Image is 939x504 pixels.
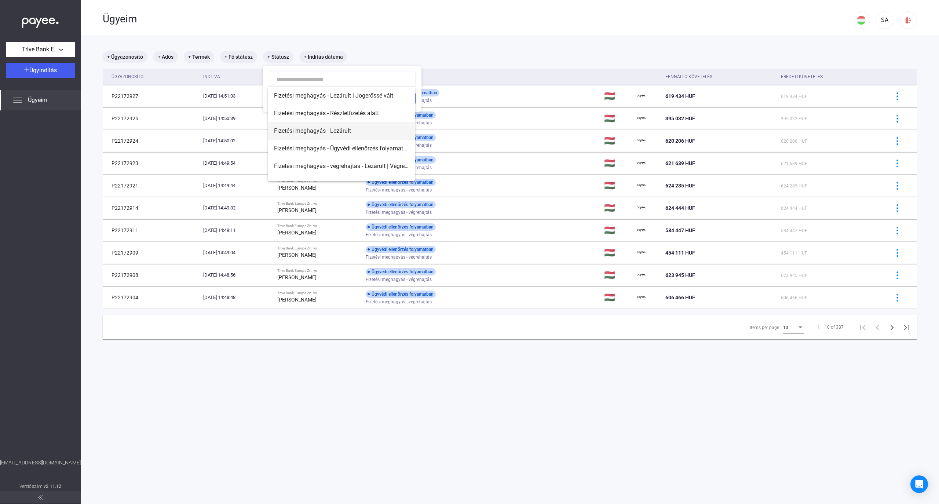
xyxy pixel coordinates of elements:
[274,127,409,135] span: Fizetési meghagyás - Lezárult
[274,179,409,188] span: Fizetési meghagyás - végrehajtás - Kibocsátás folyamatban
[274,144,409,153] span: Fizetési meghagyás - Ügyvédi ellenőrzés folyamatban
[274,91,409,100] span: Fizetési meghagyás - Lezárult | Jogerőssé vált
[910,475,928,493] div: Open Intercom Messenger
[274,162,409,171] span: Fizetési meghagyás - végrehajtás - Lezárult | Végrehajtó kijelölve
[274,109,409,118] span: Fizetési meghagyás - Részletfizetés alatt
